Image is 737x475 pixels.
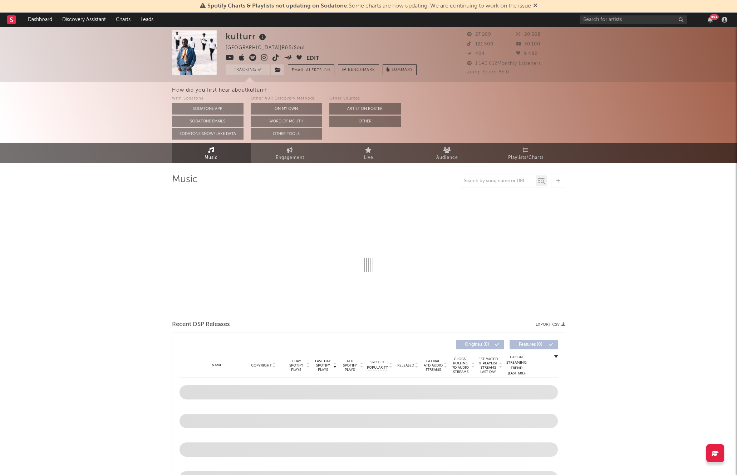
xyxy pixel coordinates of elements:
span: : Some charts are now updating. We are continuing to work on the issue [207,3,531,9]
span: Dismiss [533,3,537,9]
span: Spotify Charts & Playlists not updating on Sodatone [207,3,347,9]
span: 404 [467,52,485,56]
span: Recent DSP Releases [172,320,230,329]
button: Export CSV [536,323,565,327]
span: 7 Day Spotify Plays [287,359,306,372]
a: Engagement [251,143,329,163]
button: Sodatone App [172,103,244,115]
span: Benchmark [348,66,375,74]
a: Discovery Assistant [57,13,111,27]
span: Copyright [251,363,272,368]
div: kulturr [226,30,268,42]
button: Artist on Roster [329,103,401,115]
span: 20 568 [516,32,541,37]
input: Search by song name or URL [460,178,536,184]
span: Jump Score: 85.0 [467,70,509,74]
span: Engagement [276,154,304,162]
div: Other Sources [329,94,401,103]
span: Last Day Spotify Plays [314,359,333,372]
span: Features ( 0 ) [514,343,547,347]
span: Summary [392,68,413,72]
span: Estimated % Playlist Streams Last Day [478,357,498,374]
span: 27 289 [467,32,491,37]
span: Music [205,154,218,162]
button: Edit [306,54,319,63]
button: Originals(0) [456,340,504,349]
button: Features(0) [510,340,558,349]
button: Other Tools [251,128,322,140]
span: Spotify Popularity [367,360,388,370]
span: Global Rolling 7D Audio Streams [451,357,471,374]
div: With Sodatone [172,94,244,103]
div: Other A&R Discovery Methods [251,94,322,103]
div: Name [194,363,241,368]
span: 121 500 [467,42,493,47]
a: Music [172,143,251,163]
div: 99 + [710,14,719,20]
button: Tracking [226,64,270,75]
a: Playlists/Charts [487,143,565,163]
span: Originals ( 0 ) [461,343,493,347]
button: On My Own [251,103,322,115]
a: Dashboard [23,13,57,27]
span: Playlists/Charts [508,154,544,162]
span: Released [397,363,414,368]
button: Other [329,116,401,127]
em: On [324,68,330,72]
span: ATD Spotify Plays [340,359,359,372]
button: Word Of Mouth [251,116,322,127]
button: Summary [383,64,417,75]
button: Sodatone Snowflake Data [172,128,244,140]
a: Charts [111,13,136,27]
a: Audience [408,143,487,163]
button: Sodatone Emails [172,116,244,127]
div: Global Streaming Trend (Last 60D) [506,355,527,376]
a: Benchmark [338,64,379,75]
button: Email AlertsOn [288,64,334,75]
span: 9 480 [516,52,538,56]
button: 99+ [708,17,713,23]
div: [GEOGRAPHIC_DATA] | R&B/Soul [226,44,313,52]
input: Search for artists [580,15,687,24]
a: Live [329,143,408,163]
span: 30 100 [516,42,540,47]
span: 1 140 612 Monthly Listeners [467,61,541,66]
a: Leads [136,13,158,27]
span: Global ATD Audio Streams [423,359,443,372]
span: Live [364,154,373,162]
span: Audience [436,154,458,162]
